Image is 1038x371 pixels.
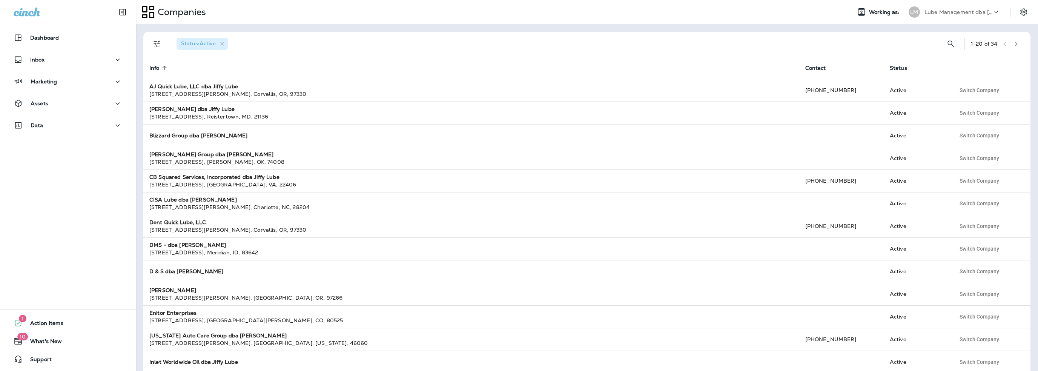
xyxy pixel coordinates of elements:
button: Switch Company [955,220,1003,232]
strong: AJ Quick Lube, LLC dba Jiffy Lube [149,83,238,90]
td: Active [884,283,949,305]
strong: D & S dba [PERSON_NAME] [149,268,223,275]
button: Filters [149,36,164,51]
strong: Dent Quick Lube, LLC [149,219,206,226]
div: Status:Active [177,38,228,50]
span: Action Items [23,320,63,329]
strong: [US_STATE] Auto Care Group dba [PERSON_NAME] [149,332,287,339]
span: Switch Company [960,201,999,206]
span: Switch Company [960,133,999,138]
strong: Blizzard Group dba [PERSON_NAME] [149,132,247,139]
button: Switch Company [955,266,1003,277]
strong: [PERSON_NAME] Group dba [PERSON_NAME] [149,151,273,158]
strong: CB Squared Services, Incorporated dba Jiffy Lube [149,174,279,180]
td: Active [884,169,949,192]
td: Active [884,192,949,215]
div: [STREET_ADDRESS][PERSON_NAME] , Corvallis , OR , 97330 [149,226,793,234]
span: Status [890,65,907,71]
button: Marketing [8,74,128,89]
span: What's New [23,338,62,347]
td: [PHONE_NUMBER] [799,79,884,102]
p: Marketing [31,79,57,85]
span: 1 [19,315,26,322]
div: [STREET_ADDRESS][PERSON_NAME] , [GEOGRAPHIC_DATA] , [US_STATE] , 46060 [149,339,793,347]
span: Info [149,65,169,71]
div: [STREET_ADDRESS] , [GEOGRAPHIC_DATA] , VA , 22406 [149,181,793,188]
strong: DMS - dba [PERSON_NAME] [149,242,226,248]
span: Switch Company [960,337,999,342]
span: Status : Active [181,40,216,47]
p: Lube Management dba [PERSON_NAME] [924,9,992,15]
button: Collapse Sidebar [112,5,133,20]
td: Active [884,215,949,237]
div: LM [909,6,920,18]
span: Status [890,65,917,71]
span: Contact [805,65,836,71]
strong: [PERSON_NAME] [149,287,196,294]
button: Switch Company [955,152,1003,164]
button: Switch Company [955,175,1003,186]
div: [STREET_ADDRESS][PERSON_NAME] , Charlotte , NC , 28204 [149,203,793,211]
td: Active [884,328,949,351]
button: Switch Company [955,198,1003,209]
div: [STREET_ADDRESS] , [GEOGRAPHIC_DATA][PERSON_NAME] , CO , 80525 [149,317,793,324]
td: Active [884,124,949,147]
button: Switch Company [955,85,1003,96]
span: Support [23,356,52,365]
td: Active [884,237,949,260]
button: Switch Company [955,334,1003,345]
strong: [PERSON_NAME] dba Jiffy Lube [149,106,235,112]
span: Switch Company [960,269,999,274]
span: Switch Company [960,223,999,229]
button: Switch Company [955,130,1003,141]
p: Assets [31,100,48,106]
div: [STREET_ADDRESS] , [PERSON_NAME] , OK , 74008 [149,158,793,166]
td: Active [884,260,949,283]
span: Switch Company [960,291,999,297]
button: Switch Company [955,243,1003,254]
span: 10 [17,333,28,340]
td: [PHONE_NUMBER] [799,215,884,237]
button: Switch Company [955,107,1003,119]
button: Inbox [8,52,128,67]
span: Switch Company [960,246,999,251]
span: Switch Company [960,359,999,365]
button: Dashboard [8,30,128,45]
span: Info [149,65,160,71]
button: 1Action Items [8,316,128,331]
p: Data [31,122,43,128]
span: Switch Company [960,314,999,319]
span: Switch Company [960,178,999,183]
button: Data [8,118,128,133]
button: Switch Company [955,311,1003,322]
td: [PHONE_NUMBER] [799,169,884,192]
span: Switch Company [960,88,999,93]
button: Switch Company [955,288,1003,300]
td: [PHONE_NUMBER] [799,328,884,351]
td: Active [884,305,949,328]
span: Switch Company [960,155,999,161]
button: Search Companies [943,36,958,51]
div: [STREET_ADDRESS] , Meridian , ID , 83642 [149,249,793,256]
td: Active [884,79,949,102]
span: Working as: [869,9,901,15]
button: 10What's New [8,334,128,349]
strong: Enitor Enterprises [149,309,197,316]
p: Companies [155,6,206,18]
p: Inbox [30,57,45,63]
button: Support [8,352,128,367]
span: Switch Company [960,110,999,115]
div: [STREET_ADDRESS][PERSON_NAME] , Corvallis , OR , 97330 [149,90,793,98]
strong: CISA Lube dba [PERSON_NAME] [149,196,237,203]
button: Settings [1017,5,1030,19]
td: Active [884,102,949,124]
strong: Inlet Worldwide Oil dba Jiffy Lube [149,359,238,365]
div: 1 - 20 of 34 [971,41,997,47]
div: [STREET_ADDRESS][PERSON_NAME] , [GEOGRAPHIC_DATA] , OR , 97266 [149,294,793,302]
button: Switch Company [955,356,1003,368]
td: Active [884,147,949,169]
div: [STREET_ADDRESS] , Reistertown , MD , 21136 [149,113,793,120]
p: Dashboard [30,35,59,41]
span: Contact [805,65,826,71]
button: Assets [8,96,128,111]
